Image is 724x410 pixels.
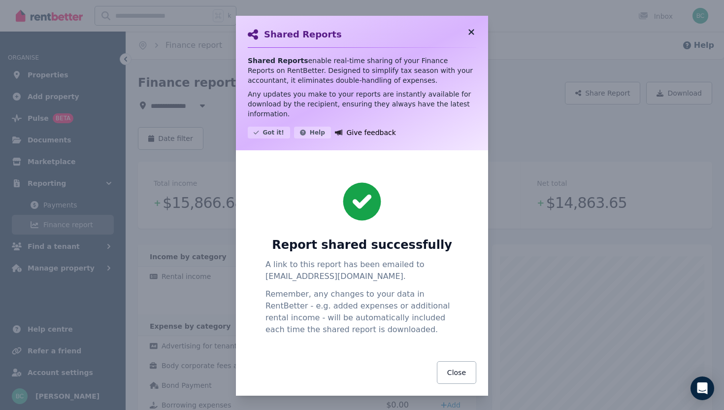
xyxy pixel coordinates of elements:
h2: Shared Reports [264,28,342,41]
p: Any updates you make to your reports are instantly available for download by the recipient, ensur... [248,89,476,119]
a: Give feedback [335,127,396,138]
p: enable real-time sharing of your Finance Reports on RentBetter. Designed to simplify tax season w... [248,56,476,85]
p: Remember, any changes to your data in RentBetter - e.g. added expenses or additional rental incom... [265,288,459,336]
p: A link to this report has been emailed to . [265,259,459,282]
button: Help [294,127,331,138]
button: Close [437,361,476,384]
h3: Report shared successfully [272,237,452,253]
strong: Shared Reports [248,57,308,65]
button: Got it! [248,127,290,138]
a: [EMAIL_ADDRESS][DOMAIN_NAME] [265,272,403,281]
div: Open Intercom Messenger [691,376,714,400]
